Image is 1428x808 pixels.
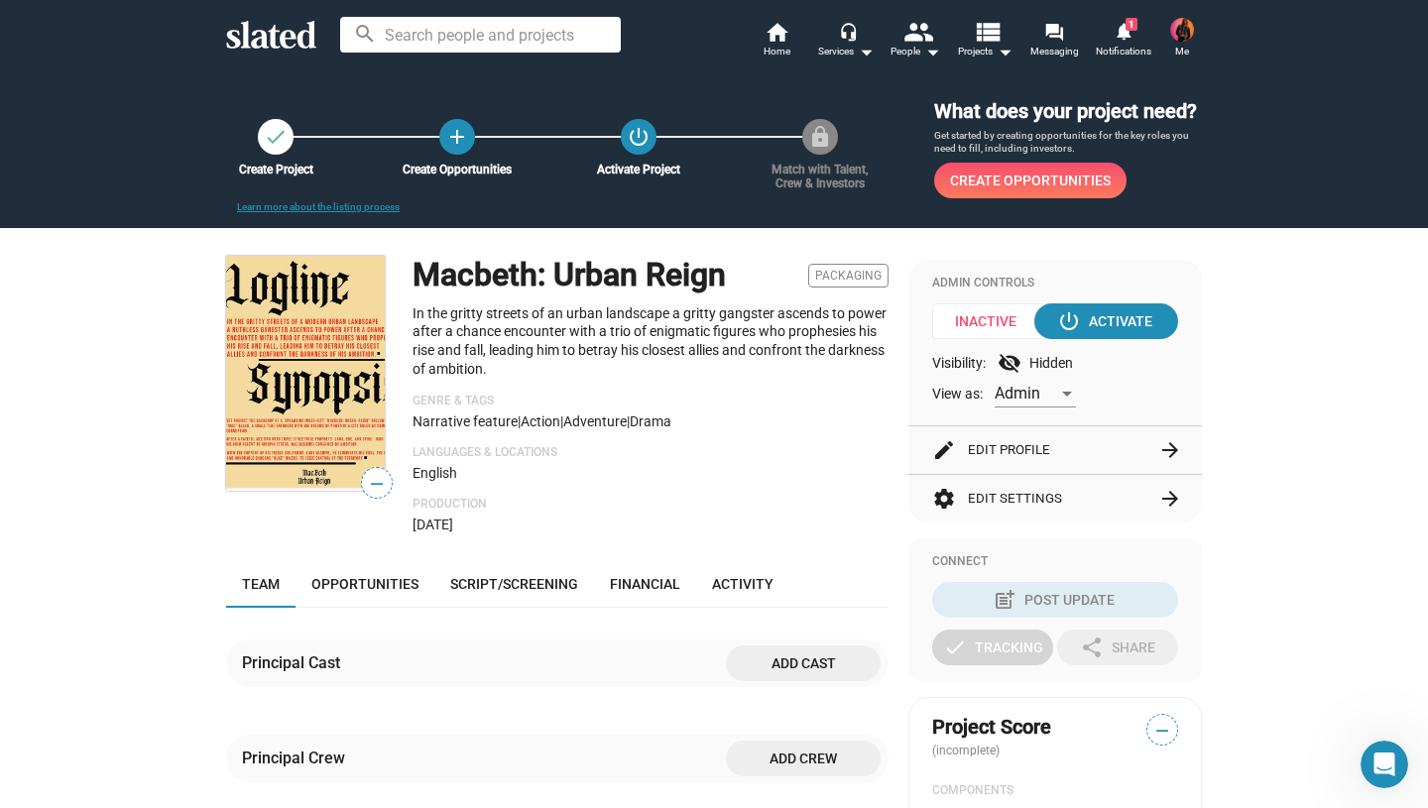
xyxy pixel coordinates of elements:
span: Create Opportunities [950,163,1111,198]
mat-icon: view_list [973,17,1002,46]
a: 1Notifications [1089,20,1158,63]
a: Opportunities [296,560,434,608]
button: Services [811,20,881,63]
button: Add cast [726,645,881,681]
mat-icon: settings [932,487,956,511]
div: Share [1080,630,1155,665]
span: (incomplete) [932,744,1004,757]
span: — [362,471,392,497]
a: Create Opportunities [439,119,475,155]
img: Tj wright [1170,18,1194,42]
div: Tracking [943,630,1043,665]
mat-icon: add [445,125,469,149]
span: Add cast [742,645,865,681]
mat-icon: arrow_drop_down [920,40,944,63]
a: Learn more about the listing process [237,201,400,212]
span: Projects [958,40,1012,63]
mat-icon: power_settings_new [1057,309,1081,333]
mat-icon: check [264,125,288,149]
span: | [518,413,521,429]
div: Principal Crew [242,748,353,768]
mat-icon: edit [932,438,956,462]
mat-icon: share [1080,635,1104,659]
div: Principal Cast [242,652,348,673]
p: Languages & Locations [413,445,889,461]
input: Search people and projects [340,17,621,53]
mat-icon: post_add [993,588,1016,612]
span: 1 [1126,18,1137,31]
mat-icon: forum [1044,22,1063,41]
mat-icon: arrow_forward [1158,438,1182,462]
a: Team [226,560,296,608]
button: Edit Profile [932,426,1178,474]
div: Services [818,40,874,63]
div: COMPONENTS [932,783,1178,799]
mat-icon: people [903,17,932,46]
span: | [627,413,630,429]
span: Project Score [932,714,1051,741]
span: Home [764,40,790,63]
span: Activity [712,576,773,592]
div: Admin Controls [932,276,1178,291]
mat-icon: headset_mic [839,22,857,40]
img: Macbeth: Urban Reign [226,256,385,491]
mat-icon: visibility_off [998,351,1021,375]
span: Admin [995,384,1040,403]
span: Opportunities [311,576,418,592]
button: Share [1057,630,1178,665]
span: Narrative feature [413,413,518,429]
span: Inactive [932,303,1052,339]
div: Create Opportunities [392,163,523,176]
span: [DATE] [413,517,453,532]
mat-icon: home [765,20,788,44]
div: Activate Project [573,163,704,176]
iframe: Intercom live chat [1361,741,1408,788]
a: Home [742,20,811,63]
span: Adventure [563,413,627,429]
button: Add crew [726,741,881,776]
button: Activate Project [621,119,656,155]
span: English [413,465,457,481]
p: In the gritty streets of an urban landscape a gritty gangster ascends to power after a chance enc... [413,304,889,378]
span: Script/Screening [450,576,578,592]
span: Packaging [808,264,889,288]
span: View as: [932,385,983,404]
h1: Macbeth: Urban Reign [413,254,726,296]
span: Notifications [1096,40,1151,63]
p: Genre & Tags [413,394,889,409]
div: Create Project [210,163,341,176]
p: Production [413,497,889,513]
mat-icon: check [943,635,967,659]
div: Activate [1061,303,1152,339]
button: Tracking [932,630,1053,665]
span: Messaging [1030,40,1079,63]
a: Create Opportunities [934,163,1127,198]
div: Visibility: Hidden [932,351,1178,375]
a: Financial [594,560,696,608]
div: Connect [932,554,1178,570]
span: | [560,413,563,429]
button: Edit Settings [932,475,1178,522]
button: Tj wrightMe [1158,14,1206,65]
mat-icon: power_settings_new [627,125,651,149]
a: Script/Screening [434,560,594,608]
mat-icon: arrow_drop_down [993,40,1016,63]
a: Messaging [1019,20,1089,63]
span: Add crew [742,741,865,776]
button: Projects [950,20,1019,63]
span: — [1147,718,1177,744]
a: Activity [696,560,789,608]
mat-icon: arrow_drop_down [854,40,878,63]
button: Post Update [932,582,1178,618]
button: Activate [1034,303,1178,339]
span: Me [1175,40,1189,63]
span: Action [521,413,560,429]
h3: What does your project need? [934,98,1202,125]
div: People [891,40,940,63]
mat-icon: notifications [1114,21,1132,40]
p: Get started by creating opportunities for the key roles you need to fill, including investors. [934,129,1202,156]
span: Team [242,576,280,592]
button: People [881,20,950,63]
span: Financial [610,576,680,592]
span: Drama [630,413,671,429]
